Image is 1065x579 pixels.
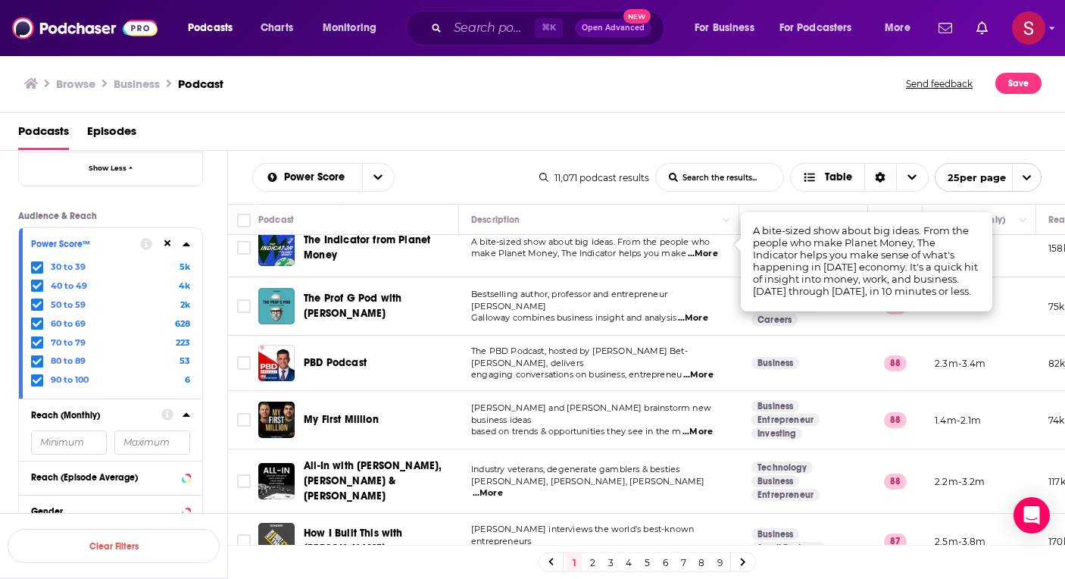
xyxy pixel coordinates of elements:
[471,426,681,437] span: based on trends & opportunities they see in the m
[751,475,799,487] a: Business
[362,164,394,191] button: open menu
[623,9,651,23] span: New
[995,73,1042,94] button: Save
[258,288,295,324] img: The Prof G Pod with Scott Galloway
[935,211,1005,229] div: Reach (Monthly)
[471,236,710,247] span: A bite-sized show about big ideas. From the people who
[19,152,202,186] button: Show Less
[471,524,694,546] span: [PERSON_NAME] interviews the world’s best-known entrepreneurs
[682,426,713,438] span: ...More
[31,410,151,421] div: Reach (Monthly)
[18,119,69,150] span: Podcasts
[31,506,177,517] div: Gender
[473,487,503,499] span: ...More
[258,211,294,229] div: Podcast
[751,357,799,369] a: Business
[448,16,535,40] input: Search podcasts, credits, & more...
[237,413,251,427] span: Toggle select row
[51,261,86,272] span: 30 to 39
[1012,11,1045,45] img: User Profile
[684,16,773,40] button: open menu
[751,414,820,426] a: Entrepreneur
[237,534,251,548] span: Toggle select row
[51,337,86,348] span: 70 to 79
[779,17,852,39] span: For Podcasters
[1012,11,1045,45] span: Logged in as stephanie85546
[258,345,295,381] a: PBD Podcast
[695,17,754,39] span: For Business
[621,553,636,571] a: 4
[825,172,852,183] span: Table
[585,553,600,571] a: 2
[258,402,295,438] a: My First Million
[864,164,896,191] div: Sort Direction
[185,374,190,385] span: 6
[935,166,1006,189] span: 25 per page
[18,211,203,221] p: Audience & Reach
[901,211,919,230] button: Column Actions
[258,523,295,559] img: How I Built This with Guy Raz
[575,19,651,37] button: Open AdvancedNew
[678,312,708,324] span: ...More
[471,248,686,258] span: make Planet Money, The Indicator helps you make
[51,374,89,385] span: 90 to 100
[935,357,986,370] p: 2.3m-3.4m
[258,230,295,266] img: The Indicator from Planet Money
[304,413,379,426] span: My First Million
[237,241,251,255] span: Toggle select row
[753,224,978,297] span: A bite-sized show about big ideas. From the people who make Planet Money, The Indicator helps you...
[114,77,160,91] h1: Business
[304,233,454,263] a: The Indicator from Planet Money
[304,292,401,320] span: The Prof G Pod with [PERSON_NAME]
[420,11,679,45] div: Search podcasts, credits, & more...
[970,15,994,41] a: Show notifications dropdown
[603,553,618,571] a: 3
[751,528,799,540] a: Business
[884,412,907,427] p: 88
[12,14,158,42] a: Podchaser - Follow, Share and Rate Podcasts
[1013,497,1050,534] div: Open Intercom Messenger
[51,318,86,329] span: 60 to 69
[252,163,395,192] h2: Choose List sort
[935,163,1042,192] button: open menu
[751,211,798,229] div: Categories
[180,299,190,310] span: 2k
[180,355,190,366] span: 53
[304,291,454,321] a: The Prof G Pod with [PERSON_NAME]
[694,553,709,571] a: 8
[683,369,714,381] span: ...More
[253,172,362,183] button: open menu
[31,239,130,249] div: Power Score™
[751,462,813,474] a: Technology
[884,474,907,489] p: 88
[87,119,136,150] a: Episodes
[717,211,736,230] button: Column Actions
[178,77,223,91] h3: Podcast
[89,164,126,173] span: Show Less
[874,16,929,40] button: open menu
[770,16,874,40] button: open menu
[751,427,802,440] a: Investing
[846,211,864,230] button: Column Actions
[304,459,442,502] span: All-In with [PERSON_NAME], [PERSON_NAME] & [PERSON_NAME]
[31,430,107,455] input: Minimum
[31,472,177,483] div: Reach (Episode Average)
[51,280,87,291] span: 40 to 49
[304,459,454,504] a: All-In with [PERSON_NAME], [PERSON_NAME] & [PERSON_NAME]
[582,24,645,32] span: Open Advanced
[312,16,396,40] button: open menu
[304,527,403,555] span: How I Built This with [PERSON_NAME]
[1012,11,1045,45] button: Show profile menu
[471,476,704,487] span: [PERSON_NAME], [PERSON_NAME], [PERSON_NAME]
[31,468,190,487] button: Reach (Episode Average)
[114,430,190,455] input: Maximum
[31,234,140,253] button: Power Score™
[688,248,718,260] span: ...More
[676,553,691,571] a: 7
[258,463,295,499] img: All-In with Chamath, Jason, Sacks & Friedberg
[175,318,190,329] span: 628
[935,535,986,548] p: 2.5m-3.8m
